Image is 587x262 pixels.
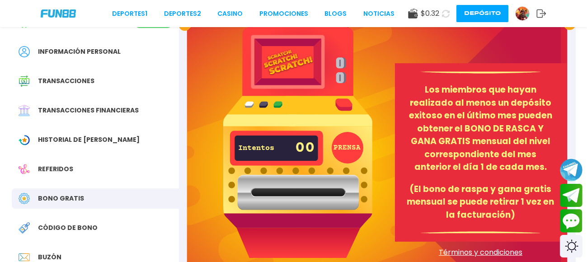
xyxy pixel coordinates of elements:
[19,75,30,87] img: Transaction History
[38,135,140,145] span: Historial de [PERSON_NAME]
[406,183,556,222] p: (El bono de raspa y gana gratis mensual se puede retirar 1 vez en la facturación)
[19,105,30,116] img: Financial Transaction
[332,132,363,164] button: PRENSA
[406,84,556,174] p: Los miembros que hayan realizado al menos un depósito exitoso en el último mes pueden obtener el ...
[38,194,85,203] span: Bono Gratis
[38,253,62,262] span: Buzón
[456,5,508,22] button: Depósito
[324,9,347,19] a: BLOGS
[421,8,439,19] span: $ 0.32
[12,218,179,238] a: Redeem BonusCódigo de bono
[12,71,179,91] a: Transaction HistoryTransacciones
[560,209,582,233] button: Contact customer service
[12,42,179,62] a: PersonalInformación personal
[239,145,270,152] p: Intentos
[515,6,536,21] a: Avatar
[19,193,30,204] img: Free Bonus
[38,76,95,86] span: Transacciones
[560,235,582,257] div: Switch theme
[12,159,179,179] a: ReferralReferidos
[259,9,308,19] a: Promociones
[12,100,179,121] a: Financial TransactionTransacciones financieras
[395,247,567,258] a: Términos y condiciones
[560,184,582,207] button: Join telegram
[38,47,121,56] span: Información personal
[296,136,315,160] p: 00
[38,223,98,233] span: Código de bono
[12,188,179,209] a: Free BonusBono Gratis
[164,9,201,19] a: Deportes2
[19,222,30,234] img: Redeem Bonus
[363,9,394,19] a: NOTICIAS
[560,158,582,182] button: Join telegram channel
[217,9,243,19] a: CASINO
[112,9,147,19] a: Deportes1
[38,106,139,115] span: Transacciones financieras
[223,16,372,257] img: Machine
[516,7,529,20] img: Avatar
[41,9,76,17] img: Company Logo
[19,164,30,175] img: Referral
[38,164,74,174] span: Referidos
[19,46,30,57] img: Personal
[12,130,179,150] a: Wagering TransactionHistorial de [PERSON_NAME]
[19,134,30,145] img: Wagering Transaction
